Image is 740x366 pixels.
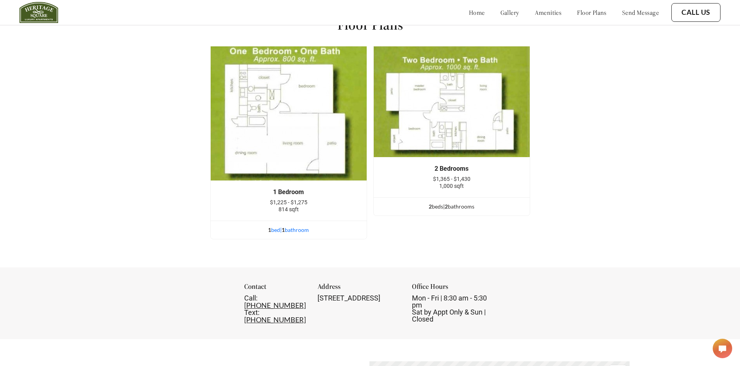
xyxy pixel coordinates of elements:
span: 1 [282,226,285,233]
span: 2 [445,203,448,210]
span: Text: [244,308,259,316]
span: 1,000 sqft [439,183,464,189]
span: $1,365 - $1,430 [433,176,470,182]
div: Address [318,283,401,295]
h1: Floor Plans [337,16,403,34]
a: gallery [500,9,519,16]
div: 1 Bedroom [222,189,355,196]
div: 2 Bedrooms [385,165,518,172]
span: 1 [268,226,271,233]
a: home [469,9,485,16]
span: 2 [429,203,432,210]
img: example [373,46,530,157]
img: heritage_square_logo.jpg [20,2,58,23]
span: Sat by Appt Only & Sun | Closed [412,308,486,323]
div: bed | bathroom [211,226,367,234]
span: $1,225 - $1,275 [270,199,307,205]
div: bed s | bathroom s [374,202,530,211]
div: [STREET_ADDRESS] [318,295,401,302]
a: floor plans [577,9,607,16]
div: Mon - Fri | 8:30 am - 5:30 pm [412,295,496,323]
img: example [210,46,367,181]
a: send message [622,9,659,16]
div: Office Hours [412,283,496,295]
a: [PHONE_NUMBER] [244,315,306,324]
button: Call Us [671,3,720,22]
span: 814 sqft [279,206,299,212]
div: Contact [244,283,307,295]
a: Call Us [681,8,710,17]
a: [PHONE_NUMBER] [244,301,306,309]
span: Call: [244,294,257,302]
a: amenities [535,9,562,16]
